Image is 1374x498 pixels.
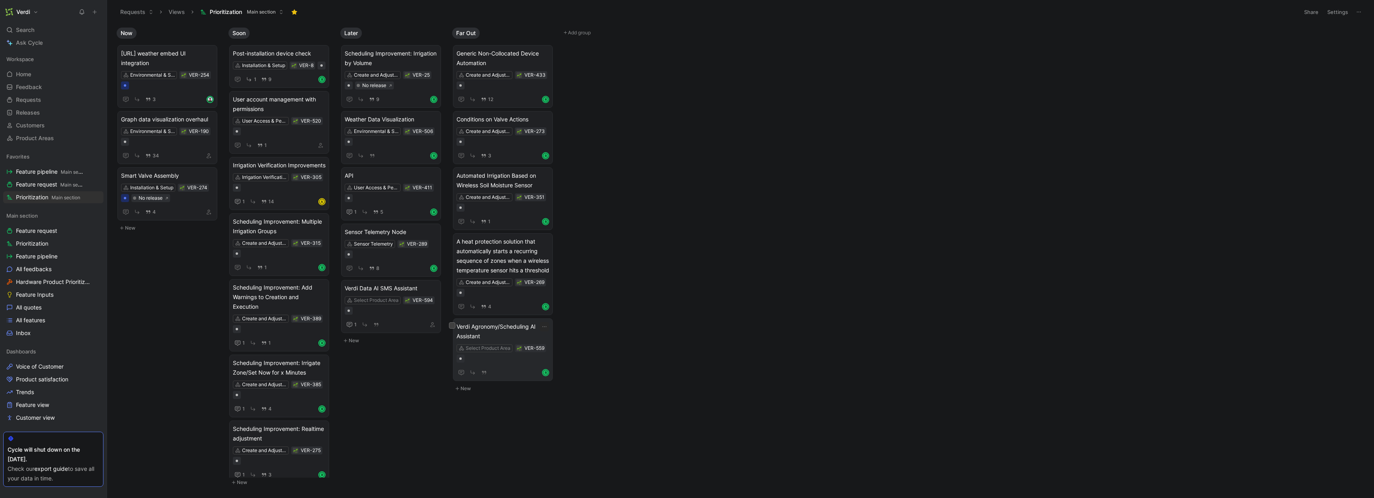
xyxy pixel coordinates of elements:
a: [URL] weather embed UI integrationEnvironmental & Soil Moisture Data3avatar [117,45,217,108]
span: Feature Inputs [16,291,54,299]
div: Installation & Setup [130,184,173,192]
div: Select Product Area [354,296,399,304]
div: Environmental & Soil Moisture Data [130,127,175,135]
a: Inbox [3,327,103,339]
button: Far Out [452,28,480,39]
img: Verdi [5,8,13,16]
a: Generic Non-Collocated Device AutomationCreate and Adjust Irrigation Schedules12R [453,45,553,108]
span: 1 [488,219,490,224]
a: Automated Irrigation Based on Wireless Soil Moisture SensorCreate and Adjust Irrigation Schedules1R [453,167,553,230]
span: 4 [488,304,491,309]
span: 1 [354,210,357,214]
a: Feature pipelineMain section [3,166,103,178]
button: 🌱 [293,382,298,387]
button: New [117,223,222,233]
span: Releases [16,109,40,117]
span: Main section [52,194,80,200]
div: VER-25 [413,71,430,79]
button: 34 [144,151,161,160]
button: Share [1301,6,1322,18]
div: VER-254 [189,71,209,79]
a: Verdi Agronomy/Scheduling AI AssistantSelect Product AreaR [453,318,553,381]
button: 1 [256,263,268,272]
span: Main section [61,169,89,175]
span: 4 [153,210,156,214]
div: Create and Adjust Irrigation Schedules [466,278,510,286]
div: NowNew [113,24,225,237]
span: API [345,171,437,181]
span: Hardware Product Prioritization [16,278,93,286]
div: 🌱 [179,185,185,190]
span: 9 [268,77,272,82]
div: 🌱 [516,129,522,134]
button: 🌱 [293,448,298,453]
span: 3 [268,472,272,477]
div: R [431,97,437,102]
a: export guide [34,465,68,472]
div: 🌱 [516,72,522,78]
span: 1 [242,472,245,477]
img: 🌱 [405,129,410,134]
span: Search [16,25,34,35]
button: 1 [479,217,492,226]
span: Weather Data Visualization [345,115,437,124]
button: 🌱 [181,129,187,134]
button: VerdiVerdi [3,6,40,18]
div: VER-275 [301,446,321,454]
div: DashboardsVoice of CustomerProduct satisfactionTrendsFeature viewCustomer view [3,345,103,424]
span: Verdi Agronomy/Scheduling AI Assistant [457,322,549,341]
div: R [319,406,325,412]
span: 4 [268,407,272,411]
span: 1 [254,77,256,82]
button: 🌱 [293,118,298,124]
span: Customer view [16,414,55,422]
div: 🌱 [516,194,522,200]
div: 🌱 [293,240,298,246]
div: Favorites [3,151,103,163]
div: 🌱 [516,345,522,351]
div: VER-274 [187,184,207,192]
div: Workspace [3,53,103,65]
a: Scheduling Improvement: Add Warnings to Creation and ExecutionCreate and Adjust Irrigation Schedu... [229,279,329,351]
div: 🌱 [516,280,522,285]
a: Customers [3,119,103,131]
span: Smart Valve Assembly [121,171,214,181]
span: 8 [376,266,379,271]
button: 1 [256,141,268,150]
img: 🌱 [405,298,410,303]
span: Feature request [16,227,57,235]
div: VER-520 [301,117,321,125]
span: Sensor Telemetry Node [345,227,437,237]
img: 🌱 [405,186,410,190]
img: 🌱 [180,186,185,190]
span: Inbox [16,329,31,337]
div: R [543,370,548,375]
div: Create and Adjust Irrigation Schedules [242,446,287,454]
a: Weather Data VisualizationEnvironmental & Soil Moisture DataR [341,111,441,164]
span: 14 [268,199,274,204]
div: R [543,153,548,159]
span: Prioritization [210,8,242,16]
div: LaterNew [337,24,449,349]
span: All feedbacks [16,265,52,273]
span: Now [121,29,133,37]
span: 3 [153,97,156,102]
div: R [431,266,437,271]
div: Main section [3,210,103,222]
div: VER-559 [524,344,544,352]
button: 9 [260,75,273,84]
div: Installation & Setup [242,62,285,69]
span: Dashboards [6,347,36,355]
a: Feature Inputs [3,289,103,301]
a: Scheduling Improvement: Realtime adjustmentCreate and Adjust Irrigation Schedules13R [229,421,329,483]
div: Check our to save all your data in time. [8,464,99,483]
button: 1 [345,207,358,217]
button: 8 [367,264,381,273]
img: 🌱 [293,317,298,321]
img: 🌱 [517,73,522,78]
div: Select Product Area [466,344,510,352]
span: 1 [264,143,267,148]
